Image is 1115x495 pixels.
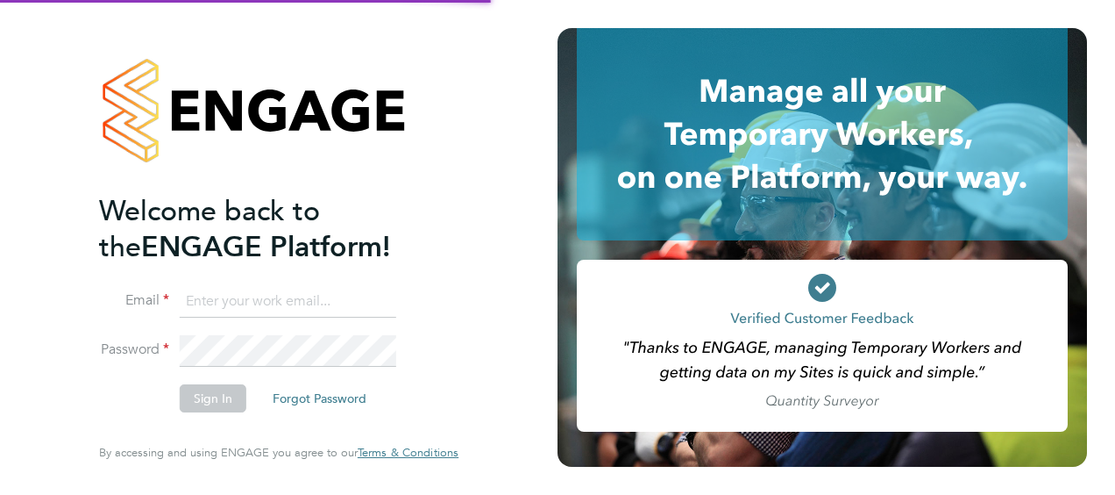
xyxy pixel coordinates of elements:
a: Terms & Conditions [358,446,458,460]
button: Sign In [180,384,246,412]
label: Email [99,291,169,310]
label: Password [99,341,169,359]
button: Forgot Password [259,384,380,412]
h2: ENGAGE Platform! [99,193,441,265]
input: Enter your work email... [180,286,396,318]
span: By accessing and using ENGAGE you agree to our [99,445,458,460]
span: Welcome back to the [99,194,320,264]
